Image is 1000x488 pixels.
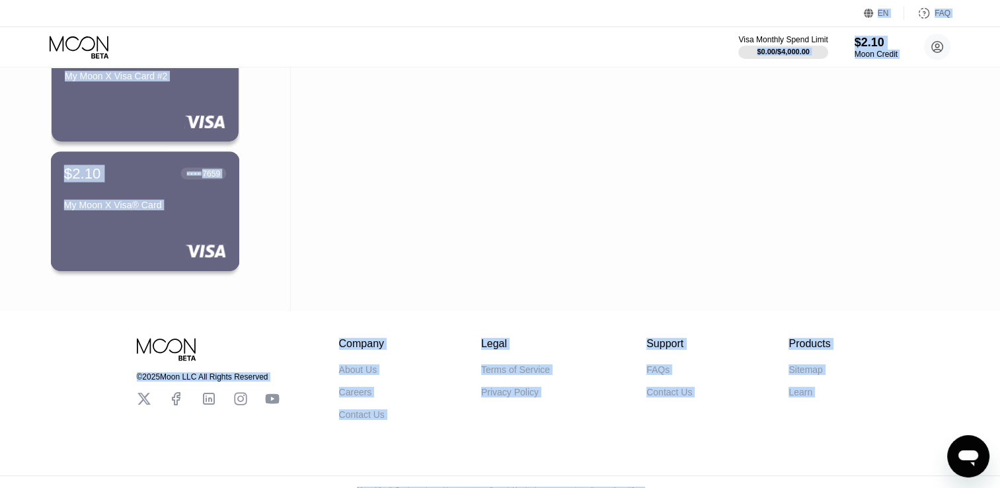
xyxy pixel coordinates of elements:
[935,9,950,18] div: FAQ
[788,364,822,375] div: Sitemap
[738,35,827,59] div: Visa Monthly Spend Limit$0.00/$4,000.00
[646,387,692,397] div: Contact Us
[339,364,377,375] div: About Us
[339,409,385,420] div: Contact Us
[339,387,372,397] div: Careers
[64,200,226,210] div: My Moon X Visa® Card
[481,364,550,375] div: Terms of Service
[187,171,200,175] div: ● ● ● ●
[855,50,898,59] div: Moon Credit
[202,169,220,178] div: 7659
[52,152,239,270] div: $2.10● ● ● ●7659My Moon X Visa® Card
[481,387,539,397] div: Privacy Policy
[137,372,280,382] div: © 2025 Moon LLC All Rights Reserved
[855,36,898,50] div: $2.10
[646,338,692,350] div: Support
[878,9,889,18] div: EN
[646,364,670,375] div: FAQs
[757,48,810,56] div: $0.00 / $4,000.00
[65,71,225,81] div: My Moon X Visa Card #2
[788,338,830,350] div: Products
[904,7,950,20] div: FAQ
[52,23,239,142] div: $2.10● ● ● ●4706My Moon X Visa Card #2
[864,7,904,20] div: EN
[788,387,812,397] div: Learn
[64,165,101,182] div: $2.10
[947,435,989,477] iframe: Button to launch messaging window
[481,338,550,350] div: Legal
[339,338,385,350] div: Company
[855,36,898,59] div: $2.10Moon Credit
[738,35,827,44] div: Visa Monthly Spend Limit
